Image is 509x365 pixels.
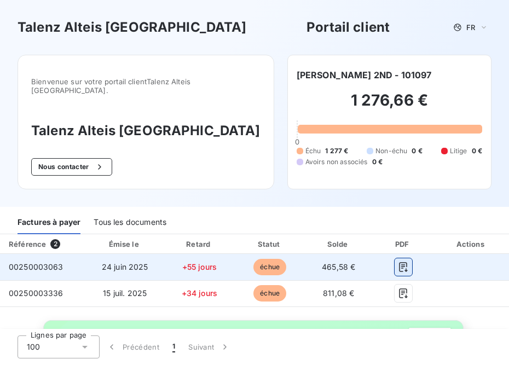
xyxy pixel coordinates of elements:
span: 2 [50,239,60,249]
span: 00250003063 [9,262,63,271]
span: 1 [172,341,175,352]
span: Échu [305,146,321,156]
span: Avoirs non associés [305,157,368,167]
span: +55 jours [182,262,217,271]
h6: [PERSON_NAME] 2ND - 101097 [297,68,432,82]
span: 15 juil. 2025 [103,288,147,298]
div: PDF [375,239,432,250]
span: 465,58 € [322,262,355,271]
button: Suivant [182,335,237,358]
span: 0 [295,137,299,146]
span: 811,08 € [323,288,354,298]
span: 1 277 € [325,146,348,156]
span: 0 € [472,146,482,156]
span: Non-échu [375,146,407,156]
h3: Talenz Alteis [GEOGRAPHIC_DATA] [31,121,261,141]
div: Factures à payer [18,211,80,234]
button: 1 [166,335,182,358]
h3: Portail client [306,18,390,37]
span: Litige [450,146,467,156]
div: Statut [237,239,302,250]
div: Actions [436,239,507,250]
span: 24 juin 2025 [102,262,148,271]
h3: Talenz Alteis [GEOGRAPHIC_DATA] [18,18,247,37]
span: Bienvenue sur votre portail client Talenz Alteis [GEOGRAPHIC_DATA] . [31,77,261,95]
span: 100 [27,341,40,352]
div: Solde [307,239,371,250]
button: Nous contacter [31,158,112,176]
span: FR [466,23,475,32]
span: 00250003336 [9,288,63,298]
span: 0 € [372,157,383,167]
div: Tous les documents [94,211,166,234]
span: échue [253,259,286,275]
div: Référence [9,240,46,248]
div: Retard [166,239,233,250]
span: échue [253,285,286,302]
button: Précédent [100,335,166,358]
h2: 1 276,66 € [297,90,482,121]
span: +34 jours [182,288,217,298]
span: 0 € [412,146,422,156]
div: Émise le [88,239,161,250]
